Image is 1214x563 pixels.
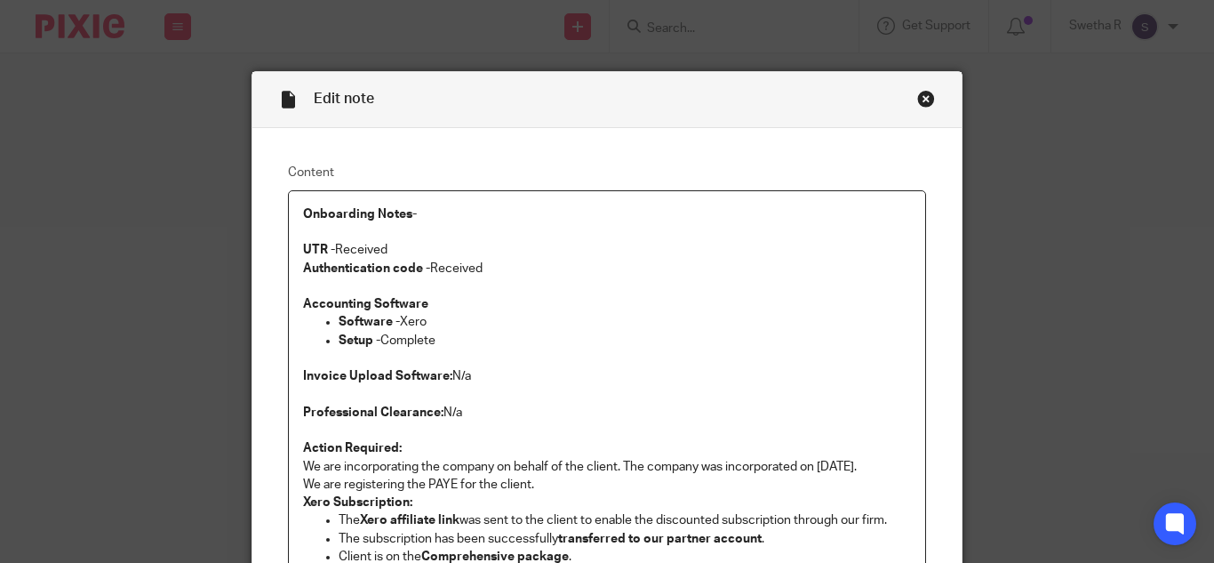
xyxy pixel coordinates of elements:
[303,476,911,494] p: We are registering the PAYE for the client.
[339,511,911,529] p: The was sent to the client to enable the discounted subscription through our firm.
[303,241,911,259] p: Received
[303,458,911,476] p: We are incorporating the company on behalf of the client. The company was incorporated on [DATE].
[303,208,417,221] strong: Onboarding Notes-
[339,530,911,548] p: The subscription has been successfully .
[339,334,380,347] strong: Setup -
[303,406,443,419] strong: Professional Clearance:
[360,514,459,527] strong: Xero affiliate link
[303,367,911,385] p: N/a
[339,316,400,328] strong: Software -
[314,92,374,106] span: Edit note
[303,262,430,275] strong: Authentication code -
[303,496,412,509] strong: Xero Subscription:
[303,404,911,422] p: N/a
[339,313,911,331] p: Xero
[303,244,335,256] strong: UTR -
[303,442,402,454] strong: Action Required:
[303,260,911,277] p: Received
[303,298,428,310] strong: Accounting Software
[558,533,762,545] strong: transferred to our partner account
[917,90,935,108] div: Close this dialog window
[288,164,926,181] label: Content
[339,332,911,350] p: Complete
[421,551,569,563] strong: Comprehensive package
[303,370,452,382] strong: Invoice Upload Software:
